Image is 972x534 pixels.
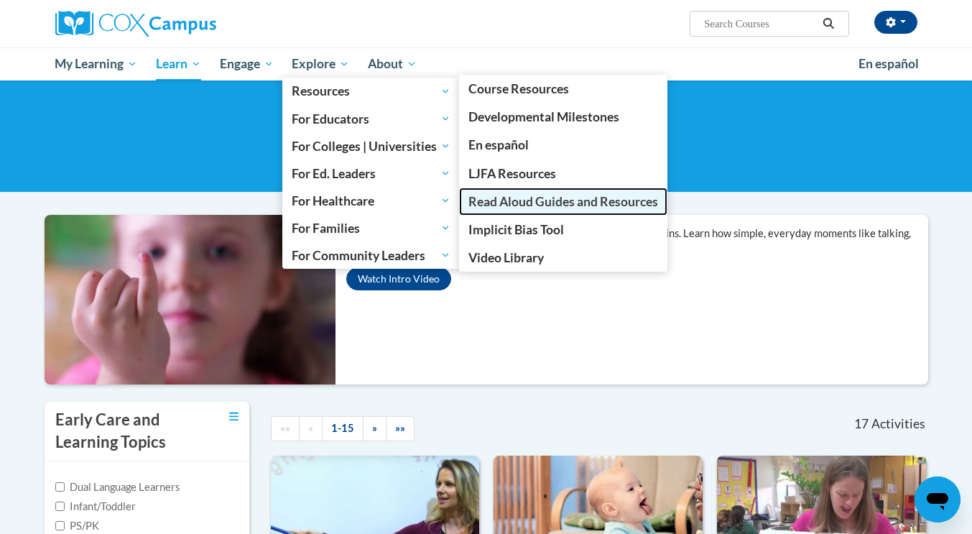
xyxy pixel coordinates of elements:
span: »» [395,422,405,434]
span: For Families [292,219,450,236]
span: En español [858,56,919,71]
span: For Ed. Leaders [292,165,450,182]
span: Resources [292,83,450,100]
a: About [358,47,426,80]
label: Infant/Toddler [55,499,136,515]
a: End [386,416,415,441]
span: 17 [854,416,869,432]
span: Video Library [468,250,544,265]
input: Checkbox for Options [55,502,65,511]
a: My Learning [46,47,147,80]
span: En español [468,137,529,152]
span: Learn [156,55,201,73]
a: Previous [299,416,323,441]
input: Search Courses [703,15,818,32]
a: Resources [282,78,460,105]
span: My Learning [55,55,137,73]
span: Engage [220,55,274,73]
img: Cox Campus [55,11,216,37]
a: Engage [210,47,283,80]
a: For Community Leaders [282,241,460,269]
a: En español [459,131,667,159]
span: For Educators [292,110,450,127]
span: About [368,55,417,73]
a: 1-15 [322,416,364,441]
iframe: Button to launch messaging window, conversation in progress [915,477,961,523]
a: En español [849,49,928,79]
h3: Early Care and Learning Topics [55,409,192,454]
button: Watch Intro Video [346,267,451,290]
a: For Colleges | Universities [282,132,460,160]
span: » [372,422,377,434]
a: Begining [271,416,300,441]
span: «« [280,422,290,434]
input: Checkbox for Options [55,482,65,492]
span: Read Aloud Guides and Resources [468,194,658,209]
span: LJFA Resources [468,166,556,181]
span: Course Resources [468,81,569,96]
button: Search [818,15,839,32]
label: Dual Language Learners [55,479,180,495]
div: Main menu [34,47,939,80]
a: Developmental Milestones [459,103,667,131]
span: For Healthcare [292,192,450,209]
label: PS/PK [55,518,99,534]
input: Checkbox for Options [55,521,65,530]
span: For Colleges | Universities [292,137,450,155]
a: For Families [282,214,460,241]
span: Explore [292,55,349,73]
a: Read Aloud Guides and Resources [459,188,667,216]
button: Account Settings [874,11,917,34]
a: Next [363,416,387,441]
span: Implicit Bias Tool [468,222,564,237]
a: Course Resources [459,75,667,103]
span: Developmental Milestones [468,109,619,124]
a: Learn [147,47,210,80]
a: Toggle collapse [229,409,239,425]
a: For Ed. Leaders [282,160,460,187]
a: Explore [282,47,358,80]
span: « [308,422,313,434]
a: For Educators [282,105,460,132]
a: LJFA Resources [459,160,667,188]
span: For Community Leaders [292,247,450,264]
a: Cox Campus [55,11,328,37]
a: Implicit Bias Tool [459,216,667,244]
span: Activities [871,416,925,432]
a: Video Library [459,244,667,272]
a: For Healthcare [282,187,460,214]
